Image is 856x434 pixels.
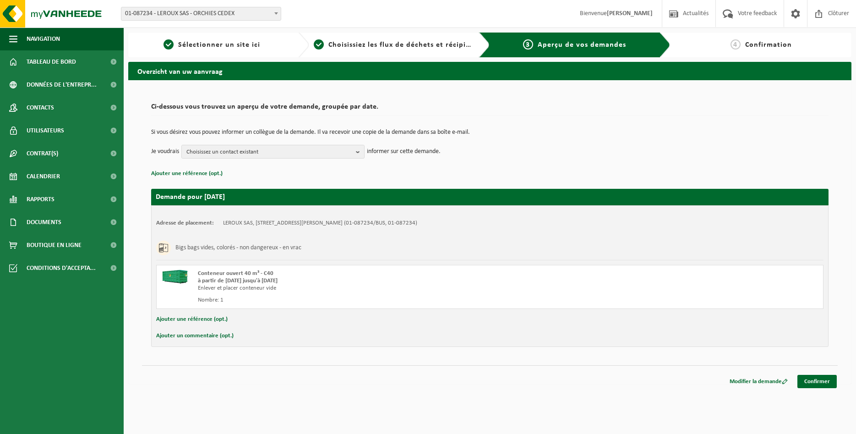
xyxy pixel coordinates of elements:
span: 4 [731,39,741,49]
p: Je voudrais [151,145,179,159]
strong: Demande pour [DATE] [156,193,225,201]
span: Conditions d'accepta... [27,257,96,280]
strong: Adresse de placement: [156,220,214,226]
span: 01-087234 - LEROUX SAS - ORCHIES CEDEX [121,7,281,20]
span: Boutique en ligne [27,234,82,257]
strong: à partir de [DATE] jusqu'à [DATE] [198,278,278,284]
div: Nombre: 1 [198,297,527,304]
span: Aperçu de vos demandes [538,41,626,49]
button: Choisissez un contact existant [181,145,365,159]
a: Modifier la demande [723,375,795,388]
a: 2Choisissiez les flux de déchets et récipients [314,39,472,50]
span: Documents [27,211,61,234]
span: Confirmation [745,41,792,49]
h2: Ci-dessous vous trouvez un aperçu de votre demande, groupée par date. [151,103,829,115]
span: Données de l'entrepr... [27,73,97,96]
h3: Bigs bags vides, colorés - non dangereux - en vrac [175,241,301,255]
span: 1 [164,39,174,49]
p: informer sur cette demande. [367,145,441,159]
span: Calendrier [27,165,60,188]
div: Enlever et placer conteneur vide [198,285,527,292]
span: Tableau de bord [27,50,76,73]
span: Rapports [27,188,55,211]
span: 2 [314,39,324,49]
button: Ajouter un commentaire (opt.) [156,330,234,342]
td: LEROUX SAS, [STREET_ADDRESS][PERSON_NAME] (01-087234/BUS, 01-087234) [223,220,417,227]
p: Si vous désirez vous pouvez informer un collègue de la demande. Il va recevoir une copie de la de... [151,129,829,136]
span: Utilisateurs [27,119,64,142]
h2: Overzicht van uw aanvraag [128,62,851,80]
strong: [PERSON_NAME] [607,10,653,17]
span: 01-087234 - LEROUX SAS - ORCHIES CEDEX [121,7,281,21]
span: Navigation [27,27,60,50]
span: Contrat(s) [27,142,58,165]
span: Sélectionner un site ici [178,41,260,49]
a: Confirmer [797,375,837,388]
span: Choisissiez les flux de déchets et récipients [328,41,481,49]
span: Conteneur ouvert 40 m³ - C40 [198,270,273,276]
button: Ajouter une référence (opt.) [156,313,228,325]
img: HK-XC-40-GN-00.png [161,270,189,284]
span: Choisissez un contact existant [186,145,352,159]
a: 1Sélectionner un site ici [133,39,291,50]
span: 3 [523,39,533,49]
span: Contacts [27,96,54,119]
button: Ajouter une référence (opt.) [151,168,223,180]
